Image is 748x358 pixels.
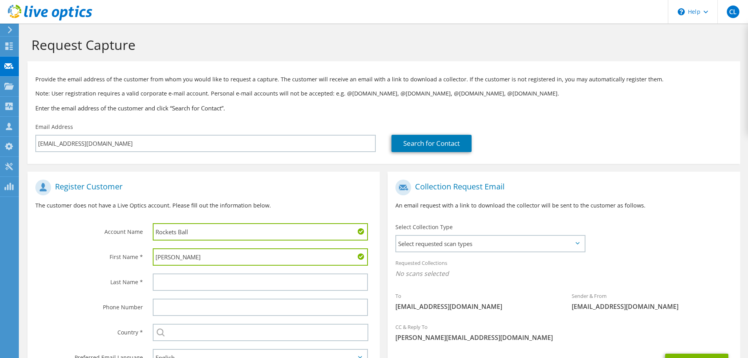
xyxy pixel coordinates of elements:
[395,333,732,342] span: [PERSON_NAME][EMAIL_ADDRESS][DOMAIN_NAME]
[391,135,472,152] a: Search for Contact
[31,37,732,53] h1: Request Capture
[35,123,73,131] label: Email Address
[395,223,453,231] label: Select Collection Type
[564,288,740,315] div: Sender & From
[572,302,732,311] span: [EMAIL_ADDRESS][DOMAIN_NAME]
[388,319,740,346] div: CC & Reply To
[35,223,143,236] label: Account Name
[395,180,728,195] h1: Collection Request Email
[388,288,564,315] div: To
[395,201,732,210] p: An email request with a link to download the collector will be sent to the customer as follows.
[35,324,143,336] label: Country *
[388,255,740,284] div: Requested Collections
[678,8,685,15] svg: \n
[35,201,372,210] p: The customer does not have a Live Optics account. Please fill out the information below.
[35,75,732,84] p: Provide the email address of the customer from whom you would like to request a capture. The cust...
[395,269,732,278] span: No scans selected
[396,236,584,252] span: Select requested scan types
[35,248,143,261] label: First Name *
[35,89,732,98] p: Note: User registration requires a valid corporate e-mail account. Personal e-mail accounts will ...
[395,302,556,311] span: [EMAIL_ADDRESS][DOMAIN_NAME]
[35,180,368,195] h1: Register Customer
[35,274,143,286] label: Last Name *
[727,6,739,18] span: CL
[35,104,732,112] h3: Enter the email address of the customer and click “Search for Contact”.
[35,299,143,311] label: Phone Number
